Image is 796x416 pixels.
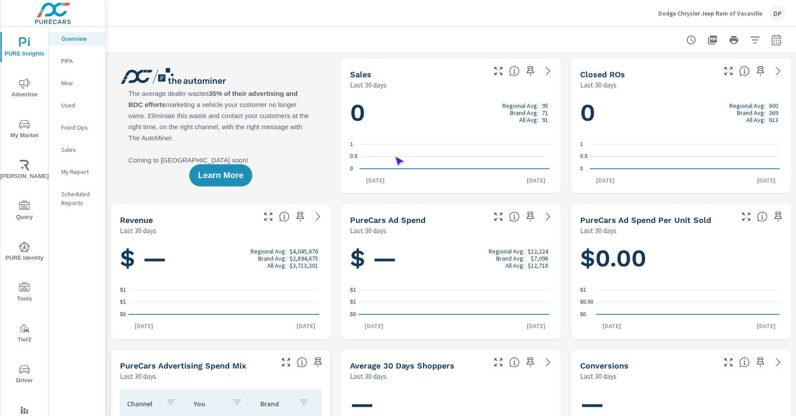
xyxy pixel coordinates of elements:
h1: $ — [350,243,552,273]
p: Brand Avg: [258,255,287,262]
p: Overview [61,34,98,43]
a: See more details in report [311,210,325,224]
p: $4,045,676 [290,248,318,255]
p: [DATE] [521,176,552,185]
p: $7,098 [531,255,548,262]
button: Apply Filters [746,31,764,49]
p: Sales [61,145,98,154]
span: The number of dealer-specified goals completed by a visitor. [Source: This data is provided by th... [739,357,750,368]
p: New [61,79,98,87]
span: Save this to your personalized report [293,210,307,224]
a: See more details in report [541,210,555,224]
div: New [49,76,105,90]
h5: PureCars Advertising Spend Mix [120,361,246,370]
p: Regional Avg: [251,248,287,255]
text: $1 [120,287,126,293]
p: You [194,399,225,408]
text: $0 [120,311,126,317]
text: $0 [580,311,586,317]
p: 613 [769,116,778,123]
p: Regional Avg: [502,102,538,109]
span: Average cost of advertising per each vehicle sold at the dealer over the selected date range. The... [757,211,768,222]
span: Save this to your personalized report [753,64,768,78]
span: [PERSON_NAME] [3,160,46,182]
span: Number of vehicles sold by the dealership over the selected date range. [Source: This data is sou... [509,66,520,76]
p: PIPA [61,56,98,65]
div: DP [769,5,785,21]
p: $2,894,675 [290,255,318,262]
p: [DATE] [291,321,322,330]
span: Advertise [3,78,46,100]
text: 0 [350,166,353,172]
span: Tools [3,282,46,304]
a: See more details in report [541,355,555,369]
span: Number of Repair Orders Closed by the selected dealership group over the selected time range. [So... [739,66,750,76]
span: Query [3,201,46,222]
div: Sales [49,143,105,156]
text: $0 [350,311,356,317]
p: Last 30 days [350,79,386,90]
p: All Avg: [505,262,525,269]
p: Used [61,101,98,110]
a: See more details in report [541,64,555,78]
h5: Conversions [580,361,629,370]
div: Overview [49,32,105,45]
button: Make Fullscreen [261,210,275,224]
p: All Avg: [267,262,287,269]
button: Make Fullscreen [279,355,293,369]
p: Scheduled Reports [61,190,98,207]
text: $1 [580,287,586,293]
p: [DATE] [360,176,391,185]
button: Select Date Range [768,31,785,49]
text: 0 [580,166,583,172]
button: Make Fullscreen [721,355,736,369]
span: Driver [3,364,46,386]
p: 71 [542,109,548,116]
h5: Sales [350,70,371,79]
div: Scheduled Reports [49,187,105,210]
p: Brand Avg: [510,109,538,116]
p: Last 30 days [580,79,617,90]
button: Learn More [189,164,252,186]
p: Last 30 days [580,371,617,381]
p: [DATE] [521,321,552,330]
p: Last 30 days [350,371,386,381]
p: Regional Avg: [729,102,765,109]
a: See more details in report [771,64,785,78]
h1: $ — [120,243,322,273]
text: $0.50 [580,299,593,305]
button: Print Report [725,31,743,49]
span: Save this to your personalized report [523,210,537,224]
p: Brand [260,399,291,408]
p: 91 [542,116,548,123]
button: Make Fullscreen [491,355,505,369]
p: $12,224 [528,248,548,255]
button: Make Fullscreen [491,210,505,224]
div: PIPA [49,54,105,67]
p: Last 30 days [120,225,156,236]
div: Used [49,99,105,112]
span: This table looks at how you compare to the amount of budget you spend per channel as opposed to y... [297,357,307,368]
p: Last 30 days [350,225,386,236]
p: Last 30 days [120,371,156,381]
text: $1 [350,287,356,293]
h5: Closed ROs [580,70,625,79]
p: [DATE] [128,321,159,330]
text: 1 [580,141,583,147]
p: 600 [769,102,778,109]
p: $3,713,301 [290,262,318,269]
span: Learn More [198,171,243,179]
h5: Revenue [120,215,153,225]
span: Total cost of media for all PureCars channels for the selected dealership group over the selected... [509,211,520,222]
text: $1 [120,299,126,305]
button: Make Fullscreen [739,210,753,224]
p: [DATE] [751,321,782,330]
p: My Report [61,167,98,176]
p: Brand Avg: [496,255,525,262]
p: 369 [769,109,778,116]
span: Tier2 [3,323,46,345]
p: Fixed Ops [61,123,98,132]
text: 0.5 [580,154,588,160]
span: Total sales revenue over the selected date range. [Source: This data is sourced from the dealer’s... [279,211,290,222]
a: See more details in report [771,355,785,369]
